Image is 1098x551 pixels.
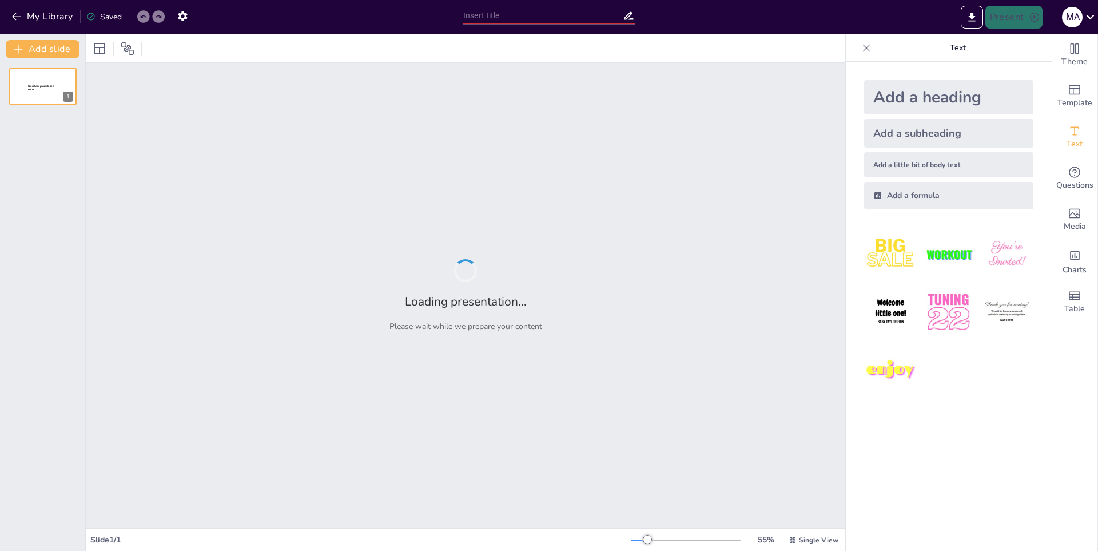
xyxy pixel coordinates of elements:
[121,42,134,56] span: Position
[1052,76,1097,117] div: Add ready made slides
[876,34,1040,62] p: Text
[63,92,73,102] div: 1
[463,7,623,24] input: Insert title
[9,68,77,105] div: 1
[28,85,54,91] span: Sendsteps presentation editor
[864,344,917,397] img: 7.jpeg
[86,11,122,22] div: Saved
[1052,240,1097,282] div: Add charts and graphs
[1063,264,1087,276] span: Charts
[389,321,542,332] p: Please wait while we prepare your content
[6,40,79,58] button: Add slide
[1064,303,1085,315] span: Table
[9,7,78,26] button: My Library
[1052,199,1097,240] div: Add images, graphics, shapes or video
[1061,56,1088,68] span: Theme
[922,286,975,339] img: 5.jpeg
[864,182,1033,209] div: Add a formula
[864,152,1033,177] div: Add a little bit of body text
[864,286,917,339] img: 4.jpeg
[1052,34,1097,76] div: Change the overall theme
[90,534,631,545] div: Slide 1 / 1
[1052,117,1097,158] div: Add text boxes
[1064,220,1086,233] span: Media
[864,80,1033,114] div: Add a heading
[1052,158,1097,199] div: Get real-time input from your audience
[980,228,1033,281] img: 3.jpeg
[405,294,527,310] h2: Loading presentation...
[922,228,975,281] img: 2.jpeg
[1052,282,1097,323] div: Add a table
[1067,138,1083,150] span: Text
[1057,97,1092,109] span: Template
[799,536,838,545] span: Single View
[985,6,1043,29] button: Present
[1062,7,1083,27] div: M A
[1062,6,1083,29] button: M A
[980,286,1033,339] img: 6.jpeg
[752,534,779,545] div: 55 %
[961,6,983,29] button: Export to PowerPoint
[90,39,109,58] div: Layout
[1056,179,1093,192] span: Questions
[864,119,1033,148] div: Add a subheading
[864,228,917,281] img: 1.jpeg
